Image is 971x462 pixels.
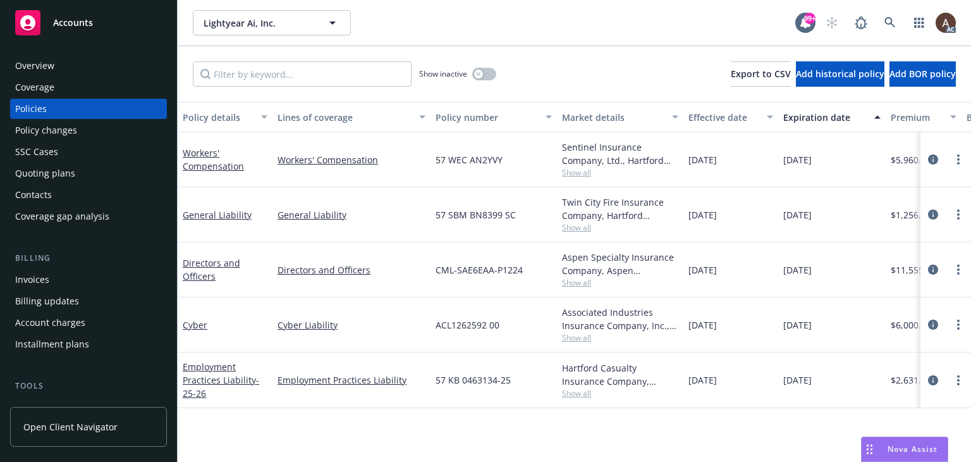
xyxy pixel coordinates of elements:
a: more [951,317,966,332]
a: Report a Bug [848,10,874,35]
div: Account charges [15,313,85,333]
a: more [951,373,966,388]
a: Employment Practices Liability [183,361,259,399]
div: Coverage gap analysis [15,206,109,227]
span: Accounts [53,18,93,28]
span: $2,631.00 [891,373,931,387]
div: Drag to move [862,437,877,461]
div: Quoting plans [15,163,75,184]
div: Associated Industries Insurance Company, Inc., AmTrust Financial Services, RT Specialty Insurance... [562,306,678,332]
span: [DATE] [783,153,812,166]
span: [DATE] [688,318,717,332]
a: Billing updates [10,291,167,311]
div: Policies [15,99,47,119]
button: Premium [886,102,962,132]
span: Show all [562,167,678,178]
span: 57 WEC AN2YVY [436,153,503,166]
a: Directors and Officers [278,263,425,277]
span: [DATE] [688,208,717,222]
a: circleInformation [925,262,941,277]
div: Policy changes [15,120,77,140]
div: Policy details [183,111,253,124]
a: circleInformation [925,207,941,222]
a: General Liability [278,208,425,222]
a: Invoices [10,270,167,290]
a: Start snowing [819,10,845,35]
button: Add historical policy [796,61,884,87]
a: Cyber [183,319,207,331]
div: Installment plans [15,334,89,354]
button: Lightyear Ai, Inc. [193,10,351,35]
span: Show all [562,388,678,399]
button: Lines of coverage [272,102,431,132]
a: Policy changes [10,120,167,140]
div: 99+ [804,13,815,24]
span: [DATE] [783,373,812,387]
div: Premium [891,111,943,124]
a: circleInformation [925,152,941,167]
div: SSC Cases [15,142,58,162]
button: Add BOR policy [889,61,956,87]
span: $6,000.00 [891,318,931,332]
span: CML-SAE6EAA-P1224 [436,263,523,277]
span: [DATE] [783,263,812,277]
span: Show all [562,277,678,288]
a: Switch app [907,10,932,35]
div: Hartford Casualty Insurance Company, Hartford Insurance Group [562,361,678,388]
a: Cyber Liability [278,318,425,332]
button: Effective date [683,102,778,132]
span: Show inactive [419,68,467,79]
a: Policies [10,99,167,119]
a: more [951,152,966,167]
span: [DATE] [688,153,717,166]
img: photo [936,13,956,33]
div: Policy number [436,111,538,124]
button: Policy details [178,102,272,132]
a: circleInformation [925,317,941,332]
a: Search [877,10,903,35]
span: 57 KB 0463134-25 [436,373,511,387]
span: $11,555.00 [891,263,936,277]
a: Employment Practices Liability [278,373,425,387]
a: Account charges [10,313,167,333]
a: Coverage [10,77,167,97]
div: Market details [562,111,664,124]
span: 57 SBM BN8399 SC [436,208,516,222]
div: Lines of coverage [278,111,412,124]
span: [DATE] [688,263,717,277]
span: Lightyear Ai, Inc. [204,16,313,30]
div: Overview [15,56,54,76]
a: Accounts [10,5,167,41]
a: Directors and Officers [183,257,240,282]
button: Market details [557,102,683,132]
div: Twin City Fire Insurance Company, Hartford Insurance Group [562,196,678,222]
input: Filter by keyword... [193,61,412,87]
button: Expiration date [778,102,886,132]
button: Policy number [431,102,557,132]
button: Export to CSV [731,61,791,87]
a: Workers' Compensation [278,153,425,166]
a: Quoting plans [10,163,167,184]
span: Open Client Navigator [23,420,118,434]
span: $5,960.00 [891,153,931,166]
a: Coverage gap analysis [10,206,167,227]
span: Add BOR policy [889,68,956,80]
a: Contacts [10,185,167,205]
span: ACL1262592 00 [436,318,499,332]
span: Nova Assist [888,444,937,454]
div: Expiration date [783,111,867,124]
div: Sentinel Insurance Company, Ltd., Hartford Insurance Group [562,140,678,167]
div: Contacts [15,185,52,205]
div: Billing updates [15,291,79,311]
div: Effective date [688,111,759,124]
button: Nova Assist [861,437,948,462]
a: Overview [10,56,167,76]
a: circleInformation [925,373,941,388]
div: Invoices [15,270,49,290]
div: Billing [10,252,167,265]
a: Workers' Compensation [183,147,244,172]
span: [DATE] [783,208,812,222]
div: Aspen Specialty Insurance Company, Aspen Insurance, RT Specialty Insurance Services, LLC (RSG Spe... [562,251,678,277]
a: more [951,262,966,277]
a: General Liability [183,209,252,221]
